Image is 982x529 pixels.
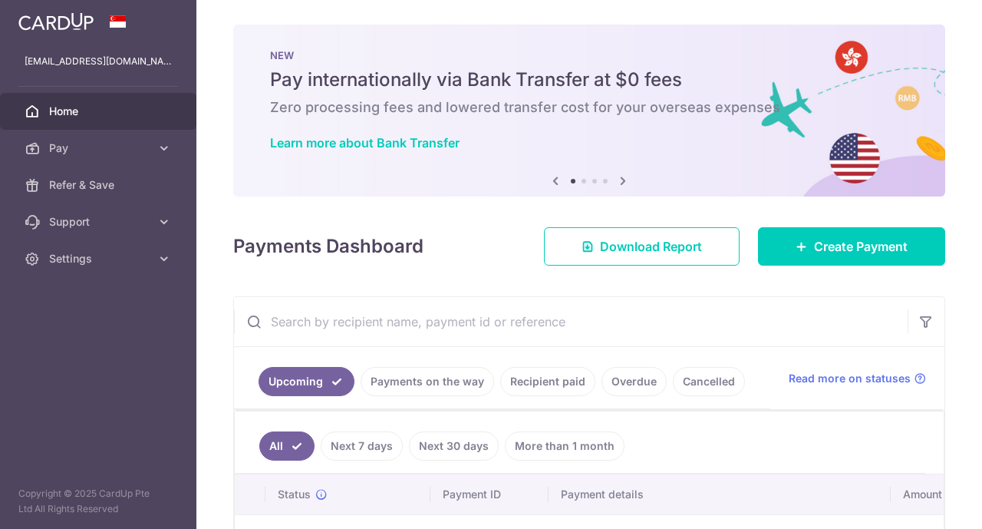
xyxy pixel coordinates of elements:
span: Read more on statuses [789,371,911,386]
img: CardUp [18,12,94,31]
a: Learn more about Bank Transfer [270,135,460,150]
a: Next 7 days [321,431,403,461]
span: Create Payment [814,237,908,256]
a: Payments on the way [361,367,494,396]
span: Status [278,487,311,502]
span: Refer & Save [49,177,150,193]
th: Payment details [549,474,891,514]
h5: Pay internationally via Bank Transfer at $0 fees [270,68,908,92]
a: Next 30 days [409,431,499,461]
span: Settings [49,251,150,266]
span: Amount [903,487,942,502]
span: Support [49,214,150,230]
p: NEW [270,49,908,61]
a: Recipient paid [500,367,595,396]
a: Create Payment [758,227,945,266]
a: Read more on statuses [789,371,926,386]
span: Download Report [600,237,702,256]
h6: Zero processing fees and lowered transfer cost for your overseas expenses [270,98,908,117]
a: Cancelled [673,367,745,396]
input: Search by recipient name, payment id or reference [234,297,908,346]
p: [EMAIL_ADDRESS][DOMAIN_NAME] [25,54,172,69]
span: Pay [49,141,150,156]
span: Home [49,104,150,119]
a: Overdue [601,367,667,396]
h4: Payments Dashboard [233,233,423,260]
a: Upcoming [259,367,354,396]
a: Download Report [544,227,740,266]
th: Payment ID [430,474,549,514]
a: More than 1 month [505,431,624,461]
a: All [259,431,315,461]
img: Bank transfer banner [233,25,945,197]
